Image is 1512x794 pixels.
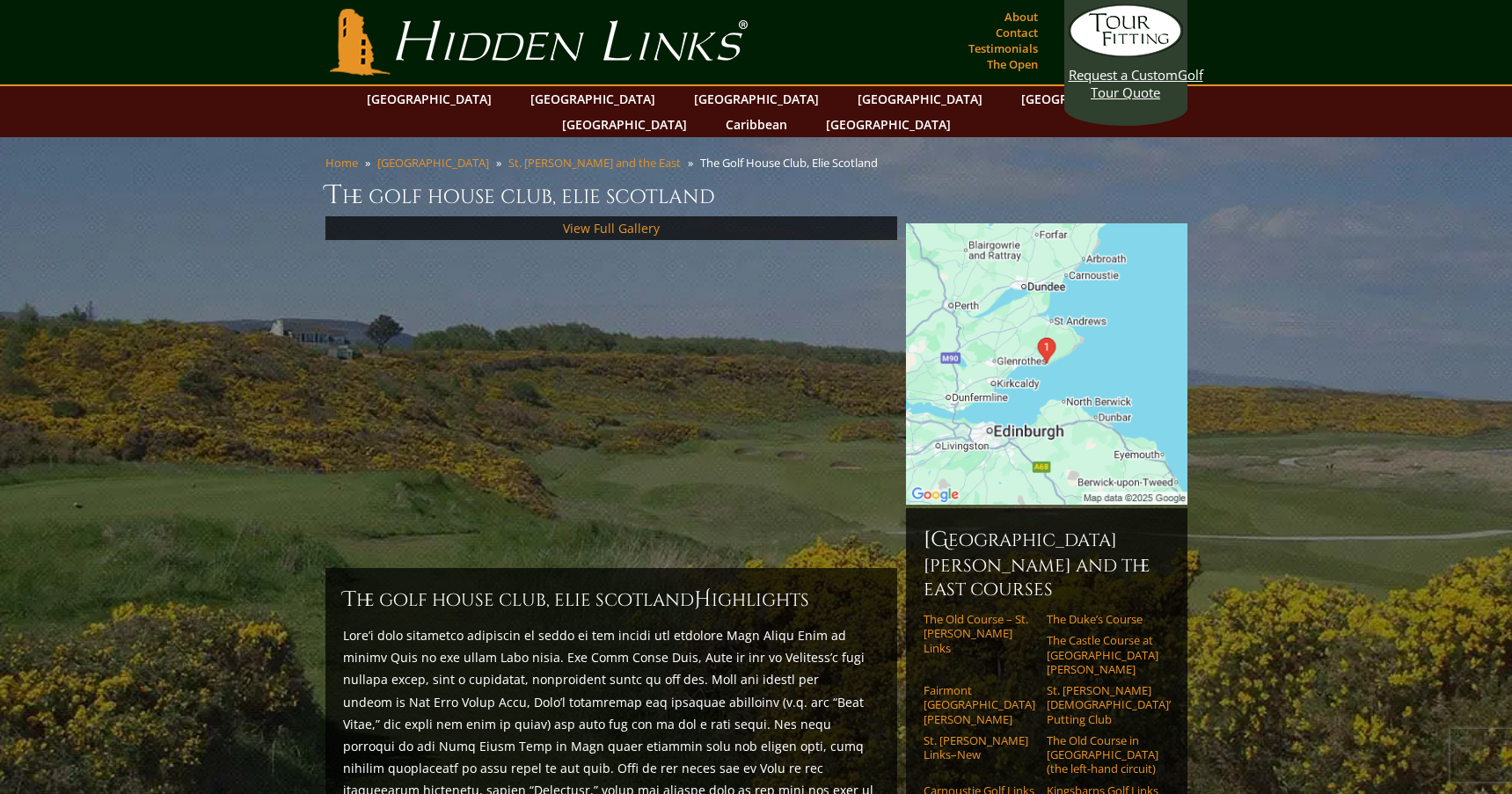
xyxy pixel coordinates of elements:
[377,155,489,171] a: [GEOGRAPHIC_DATA]
[849,86,991,112] a: [GEOGRAPHIC_DATA]
[1069,4,1183,101] a: Request a CustomGolf Tour Quote
[1000,4,1042,29] a: About
[1047,733,1158,776] a: The Old Course in [GEOGRAPHIC_DATA] (the left-hand circuit)
[1069,66,1178,84] span: Request a Custom
[563,220,660,237] a: View Full Gallery
[906,223,1187,505] img: Google Map of The Golf House Club, Elie, Golf Club Lane, Elie, Scotland, United Kingdom
[325,178,1187,213] h1: The Golf House Club, Elie Scotland
[924,683,1035,726] a: Fairmont [GEOGRAPHIC_DATA][PERSON_NAME]
[991,20,1042,45] a: Contact
[325,155,358,171] a: Home
[522,86,664,112] a: [GEOGRAPHIC_DATA]
[924,526,1170,601] h6: [GEOGRAPHIC_DATA][PERSON_NAME] and the East Courses
[717,112,796,137] a: Caribbean
[982,52,1042,76] a: The Open
[343,586,880,614] h2: The Golf House Club, Elie Scotland ighlights
[508,155,681,171] a: St. [PERSON_NAME] and the East
[924,733,1035,762] a: St. [PERSON_NAME] Links–New
[1047,633,1158,676] a: The Castle Course at [GEOGRAPHIC_DATA][PERSON_NAME]
[1047,612,1158,626] a: The Duke’s Course
[685,86,828,112] a: [GEOGRAPHIC_DATA]
[817,112,960,137] a: [GEOGRAPHIC_DATA]
[964,36,1042,61] a: Testimonials
[358,86,500,112] a: [GEOGRAPHIC_DATA]
[553,112,696,137] a: [GEOGRAPHIC_DATA]
[1047,683,1158,726] a: St. [PERSON_NAME] [DEMOGRAPHIC_DATA]’ Putting Club
[694,586,712,614] span: H
[1012,86,1155,112] a: [GEOGRAPHIC_DATA]
[700,155,885,171] li: The Golf House Club, Elie Scotland
[924,612,1035,655] a: The Old Course – St. [PERSON_NAME] Links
